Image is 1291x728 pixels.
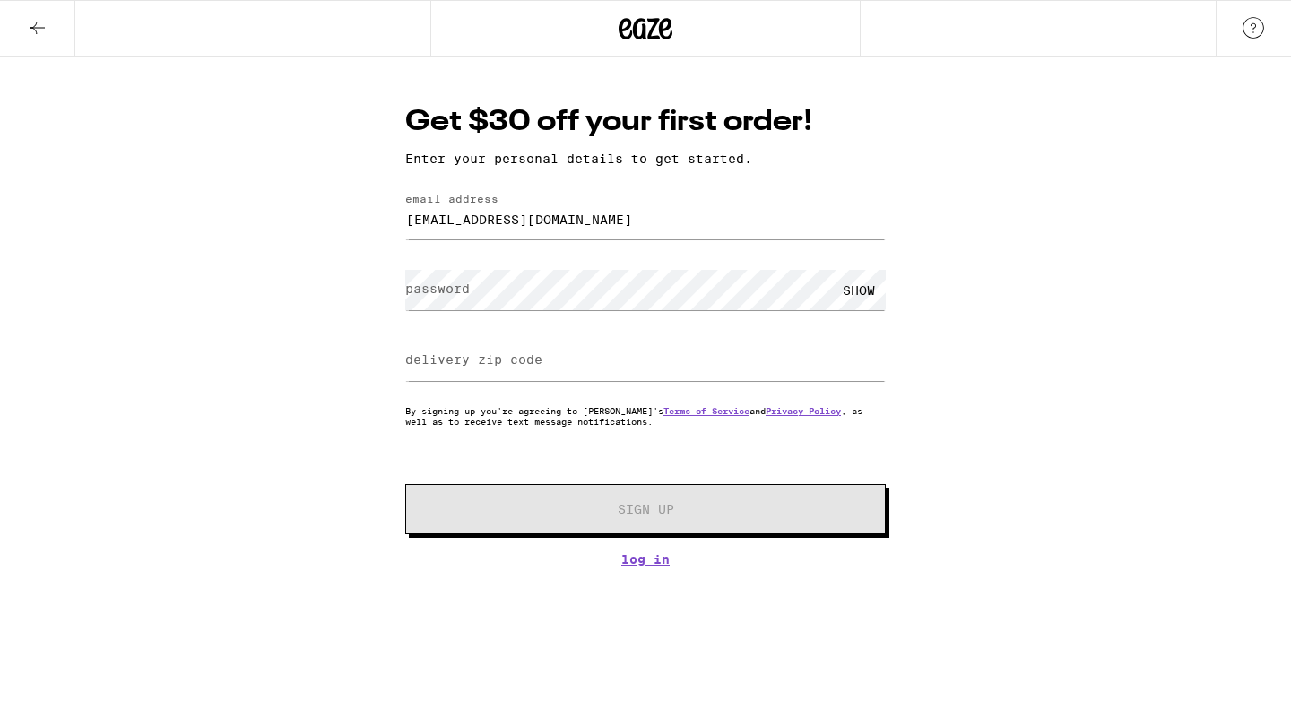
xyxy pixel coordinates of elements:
p: By signing up you're agreeing to [PERSON_NAME]'s and , as well as to receive text message notific... [405,405,886,427]
a: Privacy Policy [766,405,841,416]
h1: Get $30 off your first order! [405,102,886,143]
div: SHOW [832,270,886,310]
a: Log In [405,552,886,567]
button: Sign Up [405,484,886,534]
input: email address [405,199,886,239]
input: delivery zip code [405,341,886,381]
label: email address [405,193,498,204]
p: Enter your personal details to get started. [405,152,886,166]
a: Terms of Service [663,405,749,416]
label: delivery zip code [405,352,542,367]
span: Sign Up [618,503,674,516]
label: password [405,282,470,296]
